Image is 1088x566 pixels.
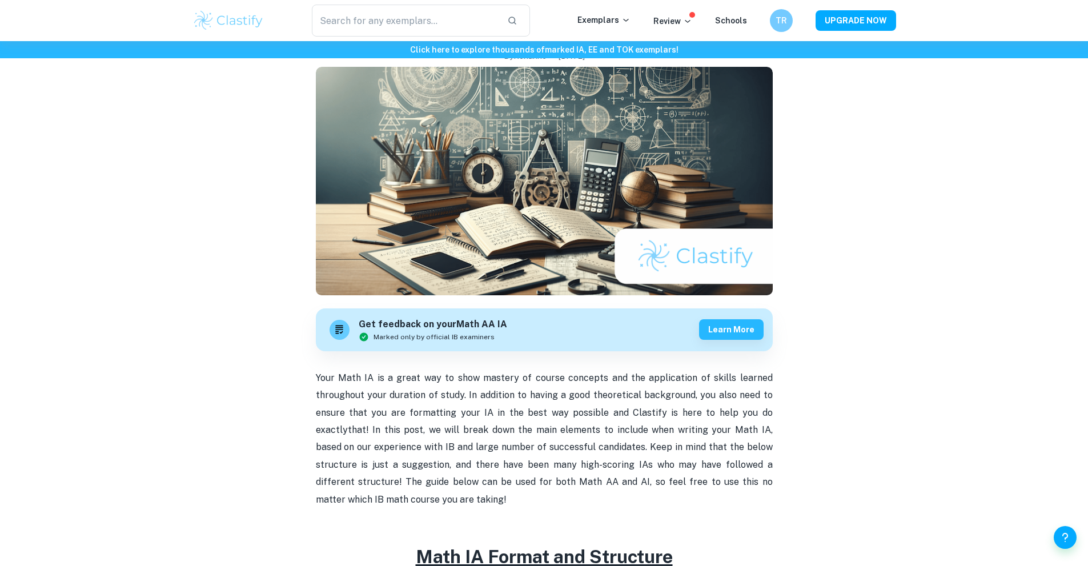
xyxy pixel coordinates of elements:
span: Marked only by official IB examiners [374,332,495,342]
img: Clastify logo [192,9,265,32]
input: Search for any exemplars... [312,5,499,37]
h6: Get feedback on your Math AA IA [359,318,507,332]
h6: Click here to explore thousands of marked IA, EE and TOK exemplars ! [2,43,1086,56]
a: Get feedback on yourMath AA IAMarked only by official IB examinersLearn more [316,308,773,351]
button: UPGRADE NOW [816,10,896,31]
h6: TR [774,14,788,27]
img: Math IA Format and Structure cover image [316,67,773,295]
span: that! In this post, we will break down the main elements to include when writing your Math IA, ba... [316,424,773,505]
p: Your Math IA is a great way to show mastery of course concepts and the application of skills lear... [316,370,773,508]
button: TR [770,9,793,32]
p: Exemplars [577,14,631,26]
button: Learn more [699,319,764,340]
p: Review [653,15,692,27]
button: Help and Feedback [1054,526,1077,549]
a: Schools [715,16,747,25]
